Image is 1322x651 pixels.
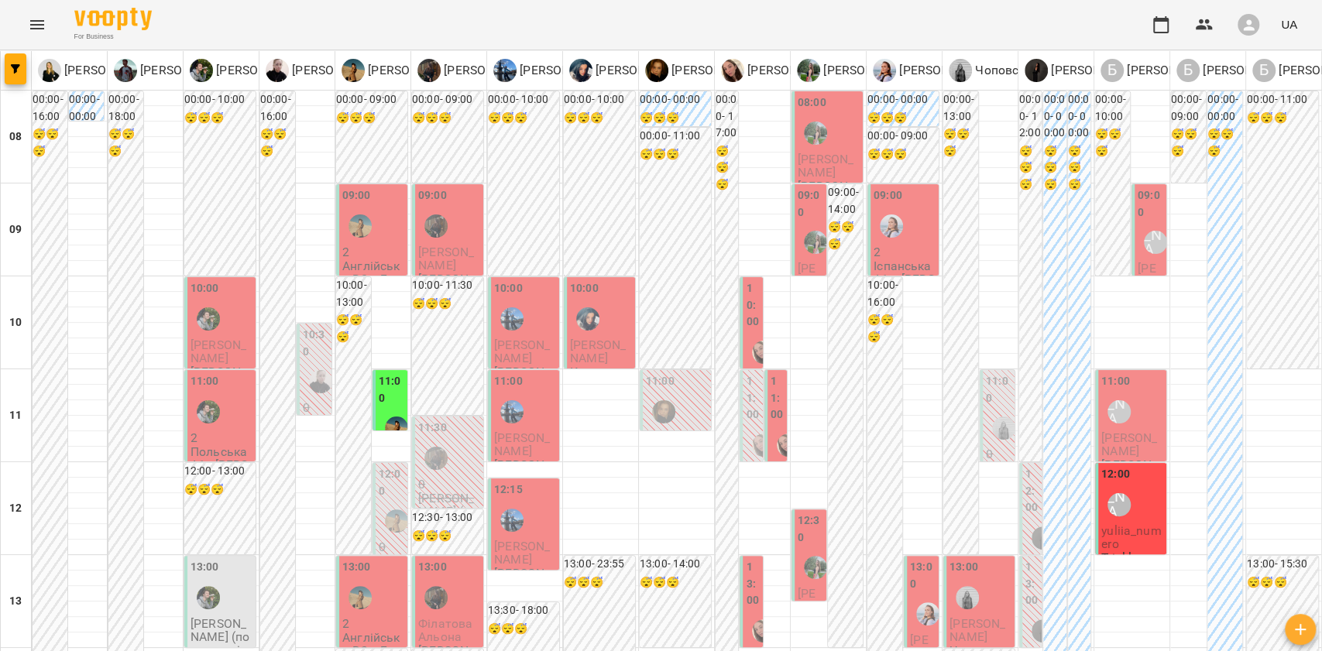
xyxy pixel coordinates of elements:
[1025,466,1039,516] label: 12:00
[1025,59,1048,82] img: В
[137,61,249,80] p: [PERSON_NAME] (і)
[336,277,371,310] h6: 10:00 - 13:00
[412,277,483,294] h6: 10:00 - 11:30
[1247,556,1318,573] h6: 13:00 - 15:30
[197,400,220,423] div: Бабійчук Володимир Дмитрович (п)
[1095,126,1130,159] h6: 😴😴😴
[640,146,711,163] h6: 😴😴😴
[640,128,711,145] h6: 00:00 - 11:00
[61,61,177,80] p: [PERSON_NAME] (а)
[646,373,675,390] label: 11:00
[417,59,556,82] div: Доскоч Софія Володимирівна (п)
[972,61,1122,80] p: Чоповська Сніжана (н, а)
[746,280,759,331] label: 10:00
[1176,59,1315,82] div: Балан Вікторія (н)
[424,447,448,470] div: Доскоч Софія Володимирівна (п)
[640,556,711,573] h6: 13:00 - 14:00
[804,231,827,254] img: Білокур Катерина (а)
[1068,91,1090,142] h6: 00:00 - 00:00
[418,559,447,576] label: 13:00
[752,433,775,457] img: Біла Євгенія Олександрівна (а)
[873,59,1008,82] div: Мельник Надія (і)
[494,337,550,365] span: [PERSON_NAME]
[1247,91,1318,108] h6: 00:00 - 11:00
[804,556,827,579] img: Білокур Катерина (а)
[746,373,759,423] label: 11:00
[1107,493,1131,516] div: Богуш Альбіна (а)
[342,59,480,82] div: Брежнєва Катерина Ігорівна (а)
[190,59,213,82] img: Б
[500,400,524,423] img: Мартем’янова Маргарита Анатоліївна (а)
[108,91,143,125] h6: 00:00 - 18:00
[798,180,860,260] p: [PERSON_NAME] (англійська, індивідуально) з 18.09
[867,312,902,345] h6: 😴😴😴
[943,126,978,159] h6: 😴😴😴
[342,187,371,204] label: 09:00
[576,307,599,331] img: Каленська Ольга Анатоліївна (а)
[804,122,827,145] img: Білокур Катерина (а)
[19,6,56,43] button: Menu
[564,556,635,573] h6: 13:00 - 23:55
[645,59,784,82] a: Б [PERSON_NAME] (а)
[418,478,480,491] p: 0
[746,559,759,609] label: 13:00
[303,401,328,414] p: 0
[1043,143,1066,194] h6: 😴😴😴
[488,91,559,108] h6: 00:00 - 10:00
[1101,551,1163,578] p: Trial lesson 60 min
[494,280,523,297] label: 10:00
[418,420,447,437] label: 11:30
[184,463,256,480] h6: 12:00 - 13:00
[569,59,708,82] a: К [PERSON_NAME] (а)
[342,59,365,82] img: Б
[336,91,407,108] h6: 00:00 - 09:00
[916,602,939,625] div: Мельник Надія (і)
[1025,559,1039,609] label: 13:00
[342,59,480,82] a: Б [PERSON_NAME] (а)
[191,373,219,390] label: 11:00
[418,245,474,272] span: [PERSON_NAME]
[197,586,220,609] img: Бабійчук Володимир Дмитрович (п)
[494,373,523,390] label: 11:00
[986,447,1011,461] p: 0
[517,61,632,80] p: [PERSON_NAME] (а)
[880,214,903,238] img: Мельник Надія (і)
[38,59,61,82] img: Д
[752,341,775,364] img: Біла Євгенія Олександрівна (а)
[640,110,711,127] h6: 😴😴😴
[721,59,860,82] a: Б [PERSON_NAME] (а)
[569,59,708,82] div: Каленська Ольга Анатоліївна (а)
[1032,619,1055,642] div: Ваганова Юлія (і)
[1043,91,1066,142] h6: 00:00 - 00:00
[494,567,556,633] p: [PERSON_NAME] (англійська, індивідуально)
[896,61,1008,80] p: [PERSON_NAME] (і)
[349,586,372,609] img: Брежнєва Катерина Ігорівна (а)
[771,373,784,423] label: 11:00
[493,59,517,82] img: М
[349,214,372,238] div: Брежнєва Катерина Ігорівна (а)
[797,59,820,82] img: Б
[184,110,256,127] h6: 😴😴😴
[1101,458,1163,525] p: [PERSON_NAME] (англійська, індивідуально)
[266,59,289,82] img: Б
[191,280,219,297] label: 10:00
[721,59,744,82] img: Б
[266,59,400,82] div: Биба Марія Олексіївна (і)
[493,59,632,82] div: Мартем’янова Маргарита Анатоліївна (а)
[592,61,708,80] p: [PERSON_NAME] (а)
[1207,91,1242,125] h6: 00:00 - 00:00
[9,407,22,424] h6: 11
[184,91,256,108] h6: 00:00 - 10:00
[1144,231,1167,254] div: Богуш Альбіна (а)
[309,370,332,393] div: Биба Марія Олексіївна (і)
[992,416,1015,440] div: Чоповська Сніжана (н, а)
[488,602,559,619] h6: 13:30 - 18:00
[798,94,826,111] label: 08:00
[190,59,328,82] a: Б [PERSON_NAME] (п)
[721,59,860,82] div: Біла Євгенія Олександрівна (а)
[1171,126,1206,159] h6: 😴😴😴
[197,307,220,331] div: Бабійчук Володимир Дмитрович (п)
[417,59,556,82] a: Д [PERSON_NAME] (п)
